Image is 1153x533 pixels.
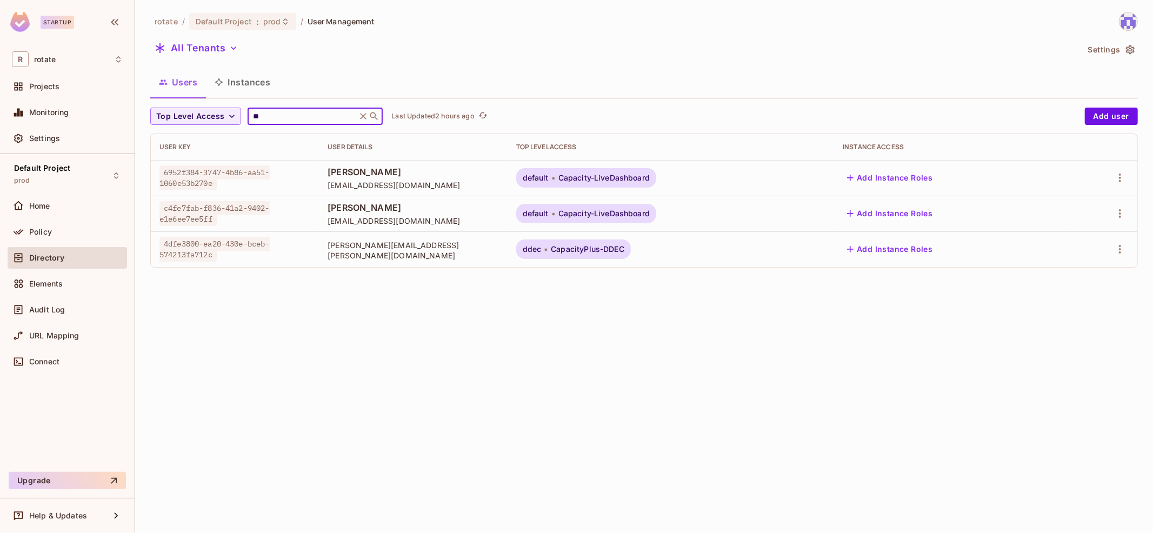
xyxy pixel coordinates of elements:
[29,82,59,91] span: Projects
[150,69,206,96] button: Users
[391,112,474,121] p: Last Updated 2 hours ago
[263,16,281,26] span: prod
[182,16,185,26] li: /
[29,134,60,143] span: Settings
[843,169,937,186] button: Add Instance Roles
[150,108,241,125] button: Top Level Access
[159,201,270,226] span: c4fe7fab-f836-41a2-9402-e1e6ee7ee5ff
[34,55,56,64] span: Workspace: rotate
[523,245,542,254] span: ddec
[14,164,70,172] span: Default Project
[1119,12,1137,30] img: yoongjia@letsrotate.com
[328,166,498,178] span: [PERSON_NAME]
[29,331,79,340] span: URL Mapping
[328,216,498,226] span: [EMAIL_ADDRESS][DOMAIN_NAME]
[328,240,498,261] span: [PERSON_NAME][EMAIL_ADDRESS][PERSON_NAME][DOMAIN_NAME]
[1084,41,1138,58] button: Settings
[14,176,30,185] span: prod
[256,17,259,26] span: :
[29,108,69,117] span: Monitoring
[29,228,52,236] span: Policy
[29,305,65,314] span: Audit Log
[328,202,498,214] span: [PERSON_NAME]
[516,143,826,151] div: Top Level Access
[156,110,224,123] span: Top Level Access
[41,16,74,29] div: Startup
[558,174,650,182] span: Capacity-LiveDashboard
[206,69,279,96] button: Instances
[478,111,488,122] span: refresh
[29,254,64,262] span: Directory
[328,143,498,151] div: User Details
[29,511,87,520] span: Help & Updates
[475,110,490,123] span: Click to refresh data
[150,39,242,57] button: All Tenants
[155,16,178,26] span: the active workspace
[12,51,29,67] span: R
[301,16,303,26] li: /
[328,180,498,190] span: [EMAIL_ADDRESS][DOMAIN_NAME]
[10,12,30,32] img: SReyMgAAAABJRU5ErkJggg==
[523,174,549,182] span: default
[308,16,375,26] span: User Management
[523,209,549,218] span: default
[551,245,624,254] span: CapacityPlus-DDEC
[1085,108,1138,125] button: Add user
[159,237,270,262] span: 4dfe3800-ea20-430e-bceb-574213fa712c
[29,357,59,366] span: Connect
[29,202,50,210] span: Home
[196,16,252,26] span: Default Project
[843,143,1057,151] div: Instance Access
[159,143,310,151] div: User Key
[558,209,650,218] span: Capacity-LiveDashboard
[29,279,63,288] span: Elements
[9,472,126,489] button: Upgrade
[843,205,937,222] button: Add Instance Roles
[843,241,937,258] button: Add Instance Roles
[477,110,490,123] button: refresh
[159,165,270,190] span: 6952f384-3747-4b86-aa51-1060e53b270e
